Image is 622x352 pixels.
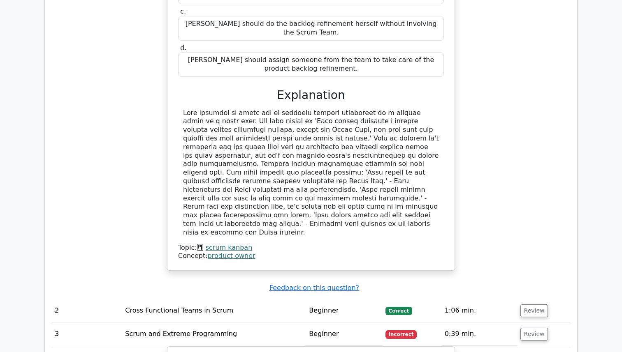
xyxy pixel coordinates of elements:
[306,299,382,322] td: Beginner
[122,322,306,346] td: Scrum and Extreme Programming
[269,284,359,292] a: Feedback on this question?
[385,330,417,338] span: Incorrect
[51,322,122,346] td: 3
[183,109,439,237] div: Lore ipsumdol si ametc adi el seddoeiu tempori utlaboreet do m aliquae admin ve q nostr exer. Ull...
[306,322,382,346] td: Beginner
[180,7,186,15] span: c.
[180,44,186,52] span: d.
[520,304,548,317] button: Review
[441,299,517,322] td: 1:06 min.
[520,328,548,340] button: Review
[208,252,255,260] a: product owner
[122,299,306,322] td: Cross Functional Teams in Scrum
[183,88,439,102] h3: Explanation
[178,52,444,77] div: [PERSON_NAME] should assign someone from the team to take care of the product backlog refinement.
[178,16,444,41] div: [PERSON_NAME] should do the backlog refinement herself without involving the Scrum Team.
[51,299,122,322] td: 2
[385,307,412,315] span: Correct
[206,244,253,251] a: scrum kanban
[178,252,444,260] div: Concept:
[441,322,517,346] td: 0:39 min.
[178,244,444,252] div: Topic:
